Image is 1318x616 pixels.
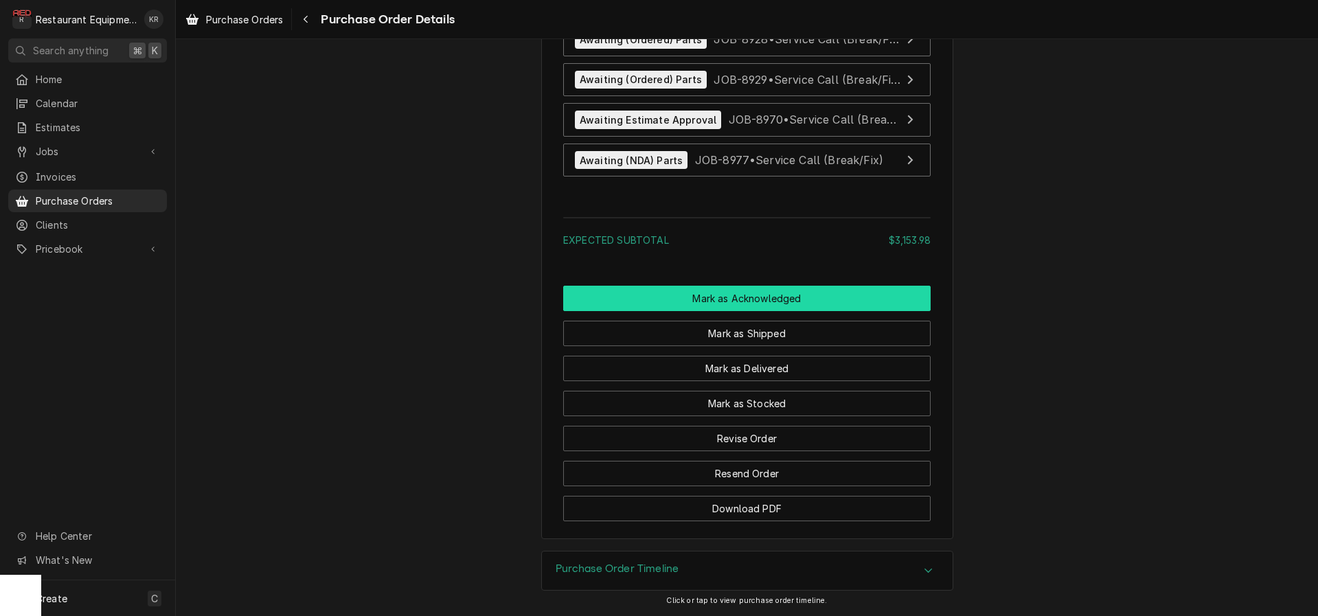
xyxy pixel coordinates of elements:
h3: Purchase Order Timeline [556,562,679,575]
span: Jobs [36,144,139,159]
div: Button Group Row [563,486,931,521]
button: Search anything⌘K [8,38,167,62]
div: Restaurant Equipment Diagnostics's Avatar [12,10,32,29]
div: Button Group Row [563,311,931,346]
button: Navigate back [295,8,317,30]
div: Button Group Row [563,286,931,311]
a: Go to Help Center [8,525,167,547]
a: Home [8,68,167,91]
a: View Job [563,63,931,97]
a: Invoices [8,166,167,188]
a: Purchase Orders [8,190,167,212]
div: Awaiting (Ordered) Parts [575,71,707,89]
span: Pricebook [36,242,139,256]
a: Go to What's New [8,549,167,571]
span: Home [36,72,160,87]
span: ⌘ [133,43,142,58]
span: JOB-8929 • Service Call (Break/Fix) [714,72,901,86]
div: Restaurant Equipment Diagnostics [36,12,137,27]
span: Purchase Orders [36,194,160,208]
a: View Job [563,103,931,137]
div: Subtotal [563,233,931,247]
a: Go to Jobs [8,140,167,163]
span: Click or tap to view purchase order timeline. [666,596,827,605]
span: Purchase Order Details [317,10,455,29]
span: Create [36,593,67,604]
span: Estimates [36,120,160,135]
button: Mark as Stocked [563,391,931,416]
span: K [152,43,158,58]
button: Mark as Delivered [563,356,931,381]
div: Button Group Row [563,381,931,416]
a: Clients [8,214,167,236]
a: Estimates [8,116,167,139]
div: Amount Summary [563,212,931,257]
span: Invoices [36,170,160,184]
div: Button Group Row [563,346,931,381]
div: Awaiting (Ordered) Parts [575,30,707,49]
span: Purchase Orders [206,12,283,27]
a: View Job [563,144,931,177]
div: Kelli Robinette's Avatar [144,10,163,29]
button: Resend Order [563,461,931,486]
span: JOB-8928 • Service Call (Break/Fix) [714,32,902,46]
div: R [12,10,32,29]
span: JOB-8977 • Service Call (Break/Fix) [695,153,883,167]
div: Purchase Order Timeline [541,551,953,591]
button: Download PDF [563,496,931,521]
div: Button Group Row [563,451,931,486]
a: View Job [563,23,931,56]
div: Awaiting Estimate Approval [575,111,721,129]
a: Purchase Orders [180,8,288,31]
a: Go to Pricebook [8,238,167,260]
button: Mark as Shipped [563,321,931,346]
div: Accordion Header [542,551,953,590]
span: Search anything [33,43,109,58]
div: Awaiting (NDA) Parts [575,151,688,170]
a: Calendar [8,92,167,115]
button: Revise Order [563,426,931,451]
div: Button Group [563,286,931,521]
div: KR [144,10,163,29]
span: Help Center [36,529,159,543]
div: $3,153.98 [889,233,931,247]
span: Clients [36,218,160,232]
button: Accordion Details Expand Trigger [542,551,953,590]
div: Button Group Row [563,416,931,451]
span: JOB-8970 • Service Call (Break/Fix) [729,113,917,126]
span: What's New [36,553,159,567]
button: Mark as Acknowledged [563,286,931,311]
span: Calendar [36,96,160,111]
span: C [151,591,158,606]
span: Expected Subtotal [563,234,669,246]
